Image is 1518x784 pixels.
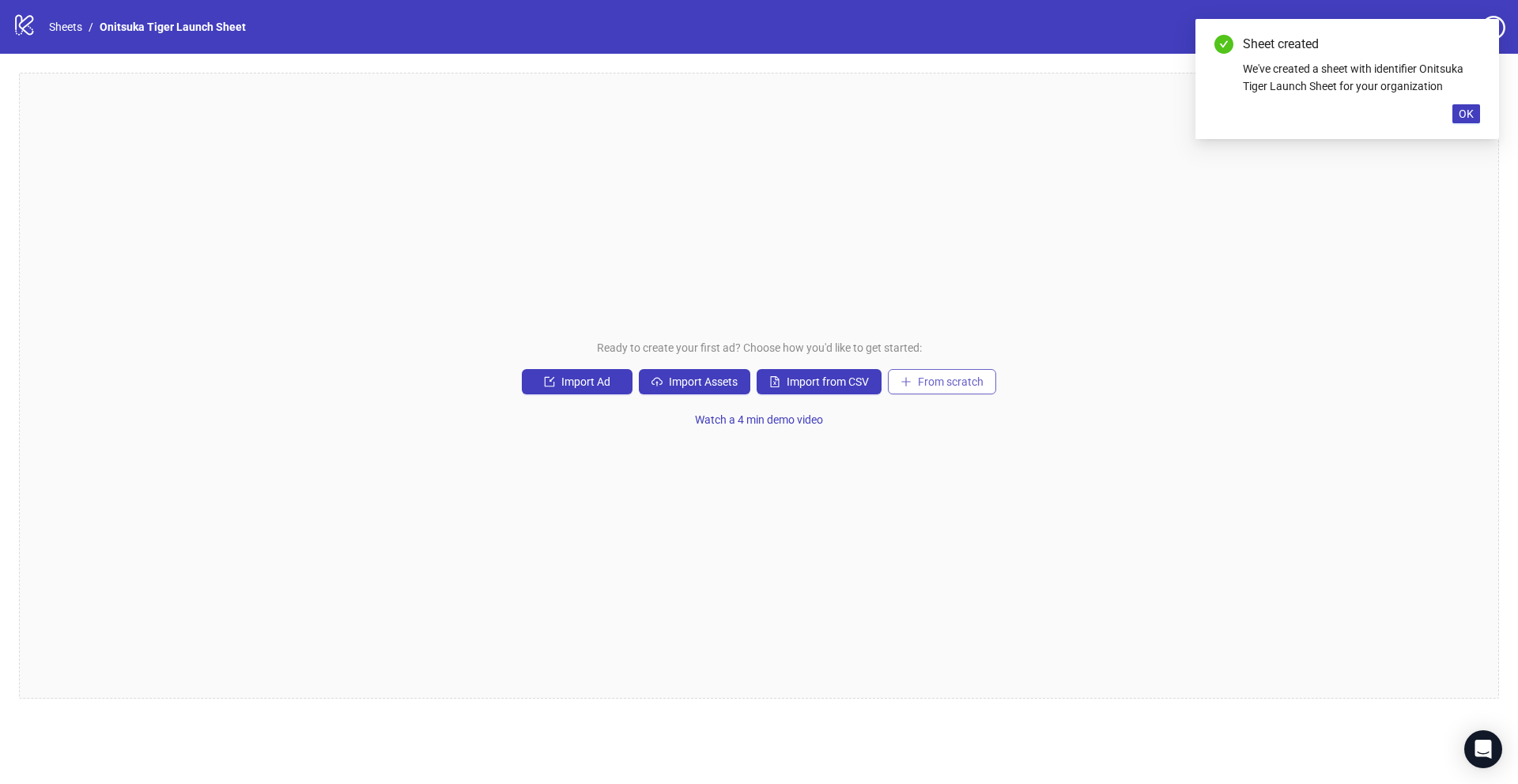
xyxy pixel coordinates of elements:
span: file-excel [769,376,780,387]
a: Sheets [46,18,85,36]
span: Import Assets [669,375,738,388]
span: Watch a 4 min demo video [695,413,823,426]
span: import [544,376,555,387]
div: Open Intercom Messenger [1464,730,1502,768]
button: OK [1452,104,1480,123]
a: Close [1463,35,1480,52]
li: / [89,18,93,36]
span: Ready to create your first ad? Choose how you'd like to get started: [597,339,922,356]
div: We've created a sheet with identifier Onitsuka Tiger Launch Sheet for your organization [1243,60,1480,95]
div: Sheet created [1243,35,1480,54]
span: Import Ad [561,375,610,388]
a: Settings [1392,16,1475,41]
button: Watch a 4 min demo video [682,407,836,432]
button: Import Assets [639,369,750,394]
span: OK [1459,107,1474,120]
span: Import from CSV [787,375,869,388]
button: Import from CSV [757,369,882,394]
span: From scratch [918,375,984,388]
button: From scratch [888,369,996,394]
span: question-circle [1482,16,1505,40]
a: Onitsuka Tiger Launch Sheet [96,18,249,36]
span: cloud-upload [651,376,663,387]
span: check-circle [1214,35,1233,54]
button: Import Ad [522,369,632,394]
span: plus [901,376,912,387]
